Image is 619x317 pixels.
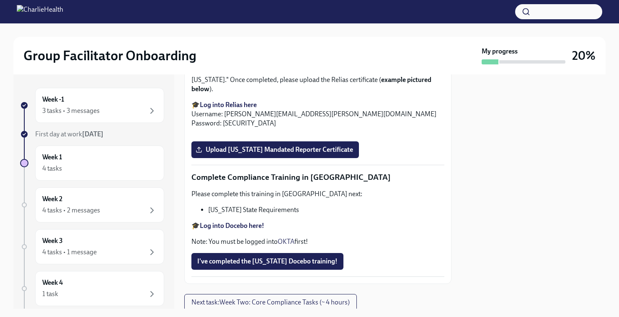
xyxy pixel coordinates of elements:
[200,222,264,230] a: Log into Docebo here!
[20,229,164,264] a: Week 34 tasks • 1 message
[35,130,103,138] span: First day at work
[191,66,444,94] p: Please complete the Relias course titled "Mandatory [MEDICAL_DATA] Reporting in [US_STATE]." Once...
[572,48,596,63] h3: 20%
[20,146,164,181] a: Week 14 tasks
[42,164,62,173] div: 4 tasks
[191,172,444,183] p: Complete Compliance Training in [GEOGRAPHIC_DATA]
[191,189,444,199] p: Please complete this training in [GEOGRAPHIC_DATA] next:
[42,278,63,287] h6: Week 4
[20,271,164,306] a: Week 41 task
[42,206,100,215] div: 4 tasks • 2 messages
[191,100,444,128] p: 🎓 Username: [PERSON_NAME][EMAIL_ADDRESS][PERSON_NAME][DOMAIN_NAME] Password: [SECURITY_DATA]
[191,253,343,270] button: I've completed the [US_STATE] Docebo training!
[482,47,518,56] strong: My progress
[42,236,63,245] h6: Week 3
[191,141,359,158] label: Upload [US_STATE] Mandated Reporter Certificate
[42,153,62,162] h6: Week 1
[82,130,103,138] strong: [DATE]
[42,194,62,204] h6: Week 2
[42,248,97,257] div: 4 tasks • 1 message
[191,221,444,230] p: 🎓
[191,237,444,246] p: Note: You must be logged into first!
[197,146,353,154] span: Upload [US_STATE] Mandated Reporter Certificate
[184,294,357,311] button: Next task:Week Two: Core Compliance Tasks (~ 4 hours)
[200,101,257,109] a: Log into Relias here
[208,205,444,215] li: [US_STATE] State Requirements
[20,88,164,123] a: Week -13 tasks • 3 messages
[17,5,63,18] img: CharlieHealth
[42,95,64,104] h6: Week -1
[197,257,338,266] span: I've completed the [US_STATE] Docebo training!
[20,130,164,139] a: First day at work[DATE]
[20,187,164,222] a: Week 24 tasks • 2 messages
[278,238,294,245] a: OKTA
[23,47,196,64] h2: Group Facilitator Onboarding
[42,289,58,299] div: 1 task
[42,106,100,115] div: 3 tasks • 3 messages
[191,298,350,307] span: Next task : Week Two: Core Compliance Tasks (~ 4 hours)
